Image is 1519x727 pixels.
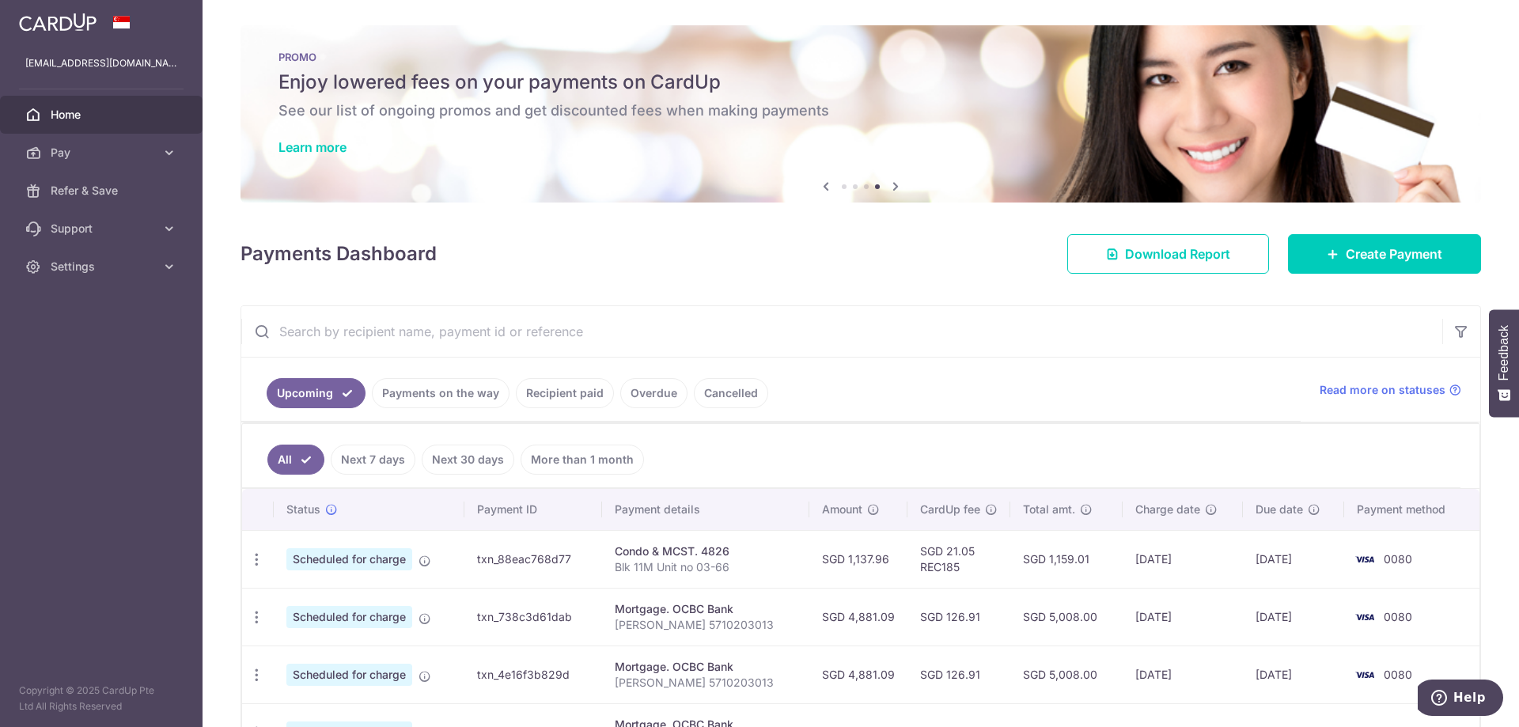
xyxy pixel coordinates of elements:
[809,530,907,588] td: SGD 1,137.96
[1349,665,1381,684] img: Bank Card
[907,530,1010,588] td: SGD 21.05 REC185
[1256,502,1303,517] span: Due date
[278,101,1443,120] h6: See our list of ongoing promos and get discounted fees when making payments
[822,502,862,517] span: Amount
[1320,382,1445,398] span: Read more on statuses
[615,617,797,633] p: [PERSON_NAME] 5710203013
[464,588,602,646] td: txn_738c3d61dab
[51,221,155,237] span: Support
[1497,325,1511,381] span: Feedback
[920,502,980,517] span: CardUp fee
[602,489,809,530] th: Payment details
[25,55,177,71] p: [EMAIL_ADDRESS][DOMAIN_NAME]
[1123,588,1244,646] td: [DATE]
[615,543,797,559] div: Condo & MCST. 4826
[1349,550,1381,569] img: Bank Card
[1346,244,1442,263] span: Create Payment
[1349,608,1381,627] img: Bank Card
[286,664,412,686] span: Scheduled for charge
[1123,646,1244,703] td: [DATE]
[267,378,366,408] a: Upcoming
[1010,646,1122,703] td: SGD 5,008.00
[694,378,768,408] a: Cancelled
[1243,588,1344,646] td: [DATE]
[1243,646,1344,703] td: [DATE]
[615,559,797,575] p: Blk 11M Unit no 03-66
[1067,234,1269,274] a: Download Report
[521,445,644,475] a: More than 1 month
[1010,530,1122,588] td: SGD 1,159.01
[1384,552,1412,566] span: 0080
[516,378,614,408] a: Recipient paid
[286,606,412,628] span: Scheduled for charge
[422,445,514,475] a: Next 30 days
[267,445,324,475] a: All
[51,145,155,161] span: Pay
[278,51,1443,63] p: PROMO
[615,675,797,691] p: [PERSON_NAME] 5710203013
[286,548,412,570] span: Scheduled for charge
[278,139,347,155] a: Learn more
[809,646,907,703] td: SGD 4,881.09
[331,445,415,475] a: Next 7 days
[1384,610,1412,623] span: 0080
[620,378,688,408] a: Overdue
[1023,502,1075,517] span: Total amt.
[19,13,97,32] img: CardUp
[809,588,907,646] td: SGD 4,881.09
[464,646,602,703] td: txn_4e16f3b829d
[278,70,1443,95] h5: Enjoy lowered fees on your payments on CardUp
[1384,668,1412,681] span: 0080
[1243,530,1344,588] td: [DATE]
[615,659,797,675] div: Mortgage. OCBC Bank
[1135,502,1200,517] span: Charge date
[51,107,155,123] span: Home
[1344,489,1479,530] th: Payment method
[615,601,797,617] div: Mortgage. OCBC Bank
[464,530,602,588] td: txn_88eac768d77
[51,183,155,199] span: Refer & Save
[241,240,437,268] h4: Payments Dashboard
[1125,244,1230,263] span: Download Report
[372,378,509,408] a: Payments on the way
[51,259,155,275] span: Settings
[907,588,1010,646] td: SGD 126.91
[1123,530,1244,588] td: [DATE]
[464,489,602,530] th: Payment ID
[1288,234,1481,274] a: Create Payment
[1320,382,1461,398] a: Read more on statuses
[286,502,320,517] span: Status
[1010,588,1122,646] td: SGD 5,008.00
[241,306,1442,357] input: Search by recipient name, payment id or reference
[1489,309,1519,417] button: Feedback - Show survey
[907,646,1010,703] td: SGD 126.91
[241,25,1481,203] img: Latest Promos banner
[1418,680,1503,719] iframe: Opens a widget where you can find more information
